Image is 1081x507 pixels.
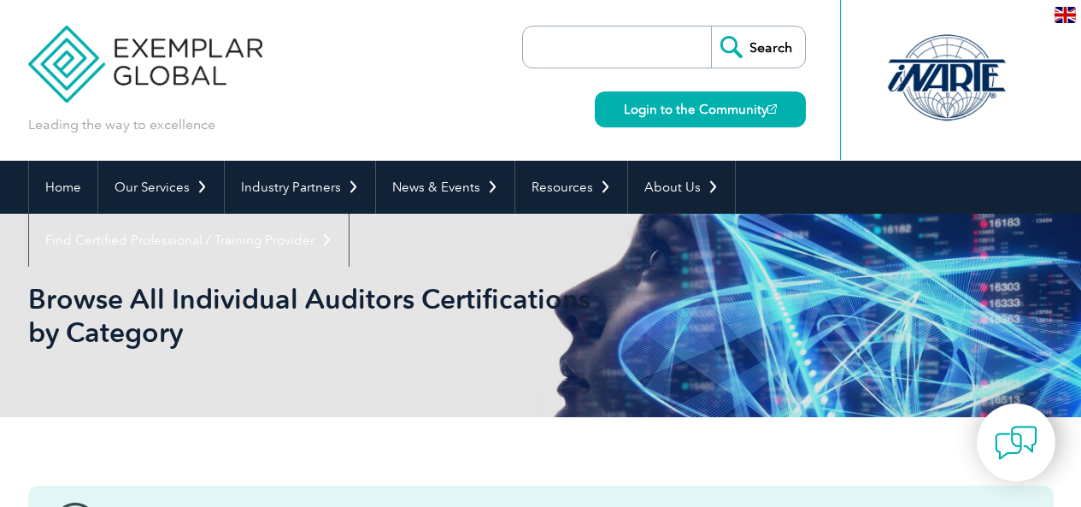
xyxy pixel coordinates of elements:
a: Login to the Community [595,91,806,127]
a: Home [29,161,97,214]
a: Find Certified Professional / Training Provider [29,214,349,267]
h1: Browse All Individual Auditors Certifications by Category [28,282,684,349]
a: Our Services [98,161,224,214]
input: Search [711,27,805,68]
img: en [1055,7,1076,23]
a: Industry Partners [225,161,375,214]
p: Leading the way to excellence [28,115,215,134]
a: About Us [628,161,735,214]
img: contact-chat.png [995,422,1037,464]
a: Resources [515,161,627,214]
img: open_square.png [767,104,777,114]
a: News & Events [376,161,514,214]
